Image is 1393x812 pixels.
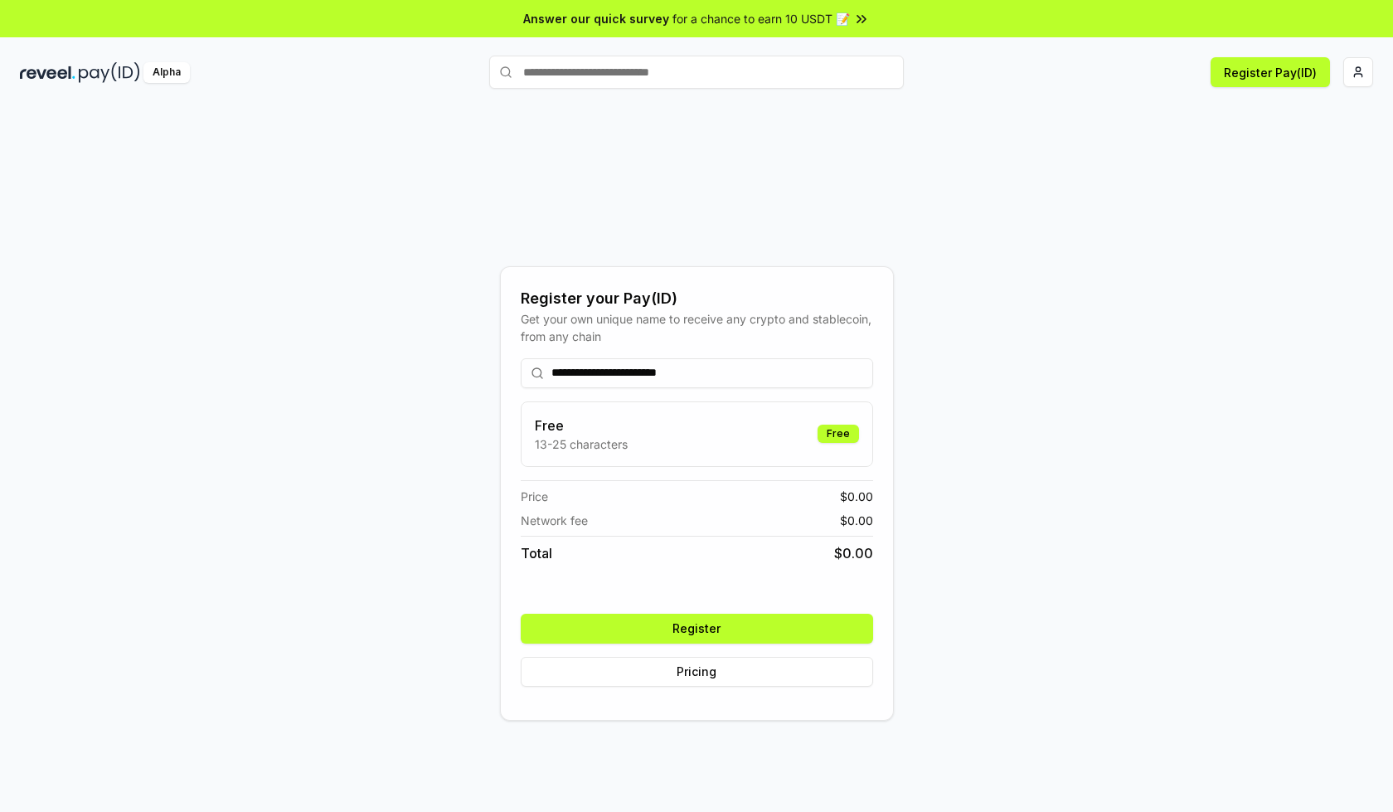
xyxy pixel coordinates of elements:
span: Price [521,488,548,505]
button: Pricing [521,657,873,687]
span: $ 0.00 [840,512,873,529]
img: pay_id [79,62,140,83]
div: Get your own unique name to receive any crypto and stablecoin, from any chain [521,310,873,345]
img: reveel_dark [20,62,75,83]
span: for a chance to earn 10 USDT 📝 [672,10,850,27]
div: Alpha [143,62,190,83]
p: 13-25 characters [535,435,628,453]
div: Free [818,425,859,443]
button: Register Pay(ID) [1211,57,1330,87]
div: Register your Pay(ID) [521,287,873,310]
span: $ 0.00 [834,543,873,563]
h3: Free [535,416,628,435]
span: Total [521,543,552,563]
span: Answer our quick survey [523,10,669,27]
span: Network fee [521,512,588,529]
span: $ 0.00 [840,488,873,505]
button: Register [521,614,873,644]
